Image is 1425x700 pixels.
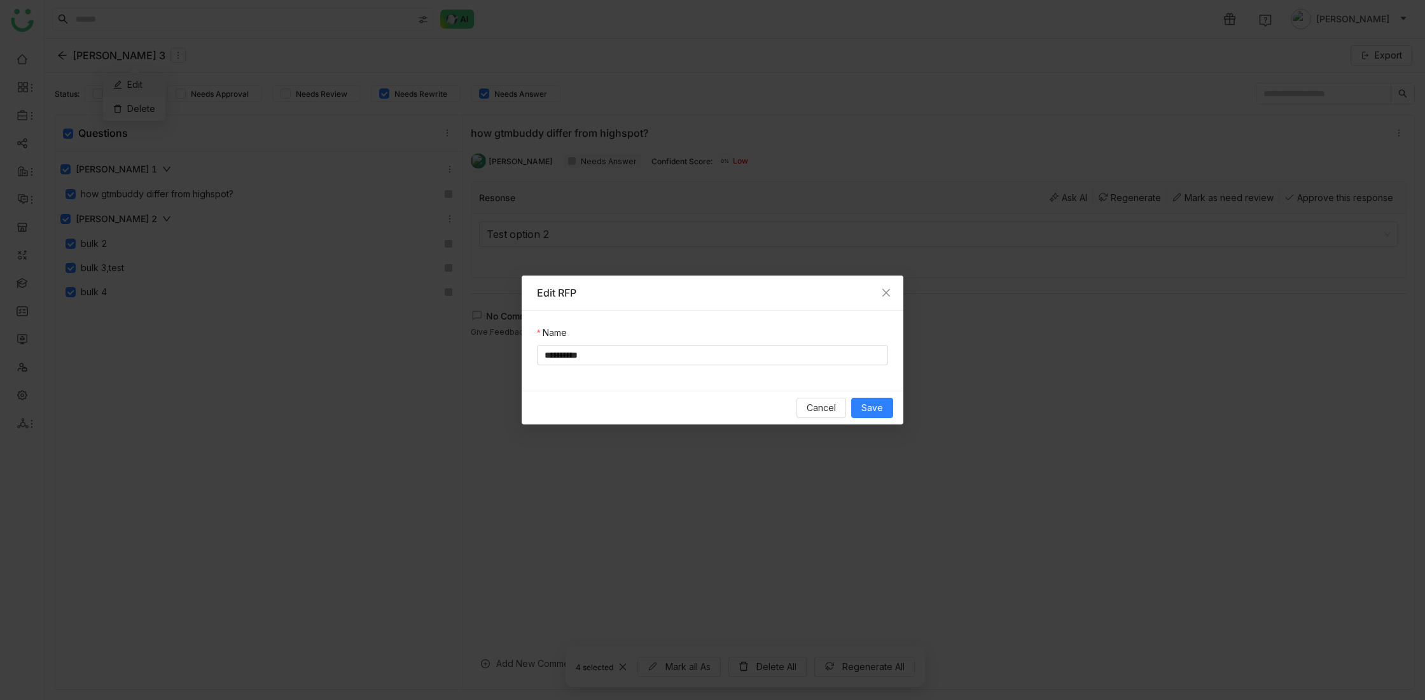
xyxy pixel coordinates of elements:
[869,276,903,310] button: Close
[796,398,846,418] button: Cancel
[537,286,888,300] div: Edit RFP
[861,401,883,415] span: Save
[537,326,567,340] label: Name
[851,398,893,418] button: Save
[807,401,836,415] span: Cancel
